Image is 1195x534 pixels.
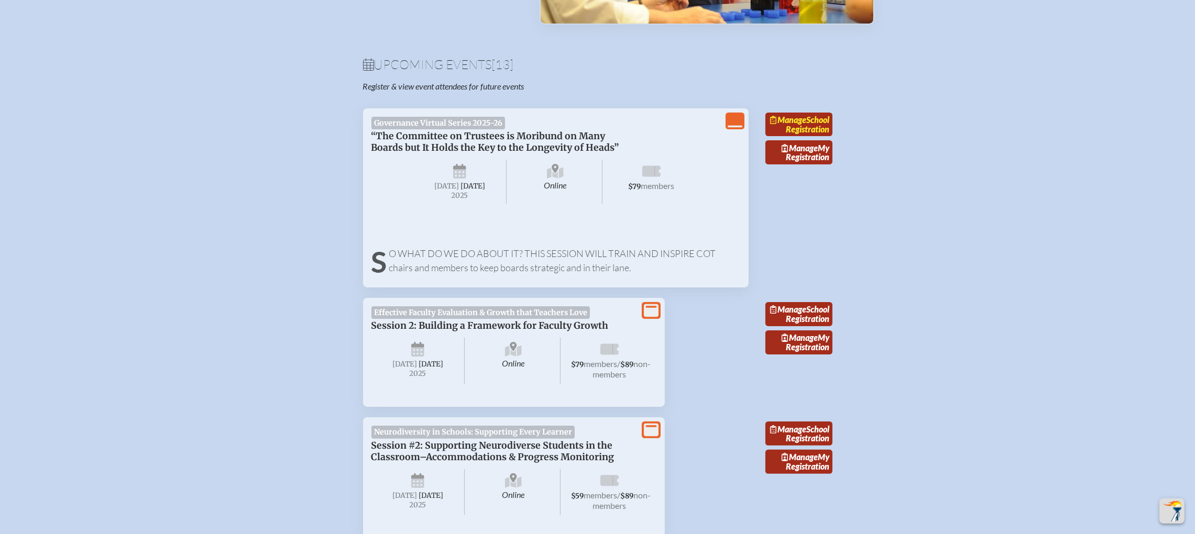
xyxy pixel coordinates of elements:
span: Manage [782,452,818,462]
span: Session #2: Supporting Neurodiverse Students in the Classroom–Accommodations & Progress Monitoring [371,440,615,463]
span: members [641,181,674,191]
span: $89 [620,492,633,500]
p: Register & view event attendees for future events [363,81,640,92]
a: ManageMy Registration [765,450,832,474]
span: Manage [770,424,806,434]
span: non-members [593,359,651,379]
span: 2025 [380,501,456,509]
span: members [584,490,617,500]
span: “The Committee on Trustees is Moribund on Many Boards but It Holds the Key to the Longevity of He... [371,130,619,153]
a: ManageSchool Registration [765,302,832,326]
a: ManageSchool Registration [765,113,832,137]
span: 2025 [422,192,498,199]
img: To the top [1161,500,1182,521]
span: Neurodiversity in Schools: Supporting Every Learner [371,426,575,438]
span: [DATE] [392,360,417,369]
span: [DATE] [419,360,443,369]
span: Online [467,338,561,384]
button: Scroll Top [1159,498,1185,524]
a: ManageMy Registration [765,140,832,164]
span: 2025 [380,370,456,377]
span: Effective Faculty Evaluation & Growth that Teachers Love [371,306,590,319]
span: / [617,359,620,369]
span: Online [467,469,561,515]
span: [DATE] [434,182,459,191]
span: / [617,490,620,500]
span: [DATE] [461,182,485,191]
span: $79 [628,182,641,191]
span: Online [509,160,602,204]
span: non-members [593,490,651,510]
p: So what do we do about it? This session will train and inspire COT chairs and members to keep boa... [371,247,740,275]
span: Manage [770,115,806,125]
span: [13] [492,57,514,72]
span: $59 [571,492,584,500]
span: Manage [782,332,818,342]
span: $89 [620,360,633,369]
span: [DATE] [419,491,443,500]
span: members [584,359,617,369]
span: Manage [770,304,806,314]
span: Governance Virtual Series 2025-26 [371,117,506,129]
span: Manage [782,143,818,153]
span: $79 [571,360,584,369]
a: ManageSchool Registration [765,421,832,446]
span: [DATE] [392,491,417,500]
span: Session 2: Building a Framework for Faculty Growth [371,320,609,331]
a: ManageMy Registration [765,330,832,354]
h1: Upcoming Events [363,58,832,71]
